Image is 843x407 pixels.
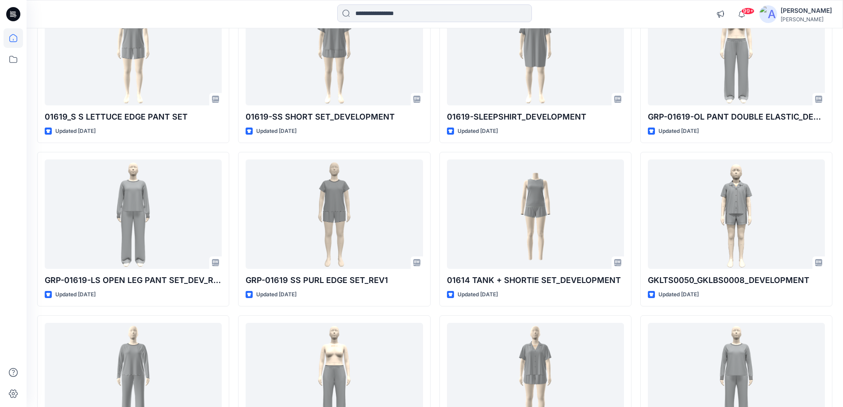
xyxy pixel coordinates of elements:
[246,274,423,287] p: GRP-01619 SS PURL EDGE SET_REV1
[246,159,423,269] a: GRP-01619 SS PURL EDGE SET_REV1
[781,16,832,23] div: [PERSON_NAME]
[648,111,825,123] p: GRP-01619-OL PANT DOUBLE ELASTIC_DEV_REV1
[741,8,754,15] span: 99+
[447,274,624,287] p: 01614 TANK + SHORTIE SET_DEVELOPMENT
[45,159,222,269] a: GRP-01619-LS OPEN LEG PANT SET_DEV_REV1
[458,127,498,136] p: Updated [DATE]
[45,274,222,287] p: GRP-01619-LS OPEN LEG PANT SET_DEV_REV1
[246,111,423,123] p: 01619-SS SHORT SET_DEVELOPMENT
[447,159,624,269] a: 01614 TANK + SHORTIE SET_DEVELOPMENT
[648,159,825,269] a: GKLTS0050_GKLBS0008_DEVELOPMENT
[447,111,624,123] p: 01619-SLEEPSHIRT_DEVELOPMENT
[45,111,222,123] p: 01619_S S LETTUCE EDGE PANT SET
[256,127,296,136] p: Updated [DATE]
[648,274,825,287] p: GKLTS0050_GKLBS0008_DEVELOPMENT
[658,127,699,136] p: Updated [DATE]
[781,5,832,16] div: [PERSON_NAME]
[256,290,296,299] p: Updated [DATE]
[458,290,498,299] p: Updated [DATE]
[658,290,699,299] p: Updated [DATE]
[759,5,777,23] img: avatar
[55,290,96,299] p: Updated [DATE]
[55,127,96,136] p: Updated [DATE]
